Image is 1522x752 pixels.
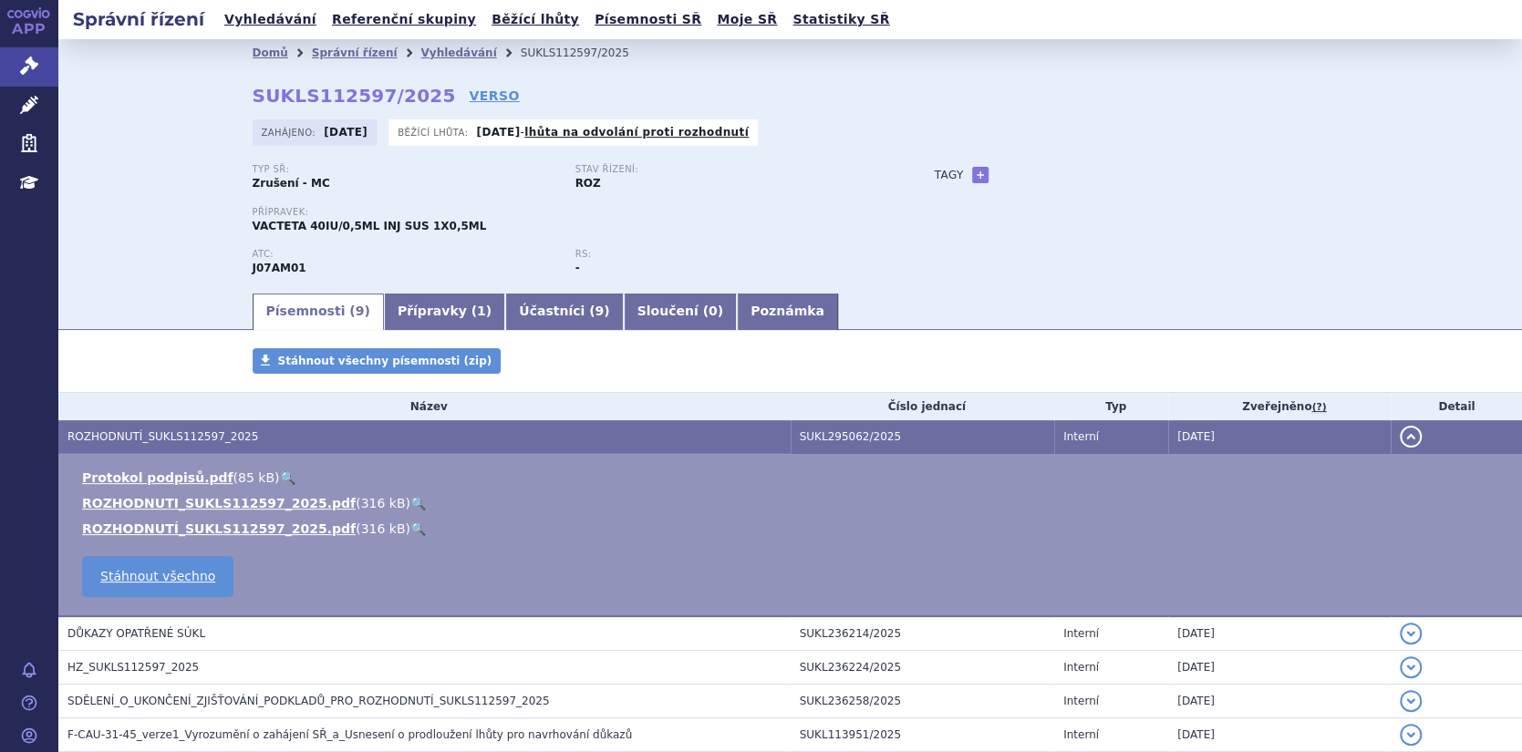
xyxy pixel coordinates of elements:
[505,294,623,330] a: Účastníci (9)
[791,718,1054,752] td: SUKL113951/2025
[410,496,426,510] a: 🔍
[476,126,520,139] strong: [DATE]
[1063,430,1099,443] span: Interní
[1400,426,1422,448] button: detail
[82,556,233,597] a: Stáhnout všechno
[398,125,471,139] span: Běžící lhůta:
[67,627,205,640] span: DŮKAZY OPATŘENÉ SÚKL
[469,87,519,105] a: VERSO
[787,7,895,32] a: Statistiky SŘ
[1168,651,1391,685] td: [DATE]
[82,470,233,485] a: Protokol podpisů.pdf
[972,167,989,183] a: +
[1168,718,1391,752] td: [DATE]
[575,262,580,274] strong: -
[1168,420,1391,454] td: [DATE]
[253,85,456,107] strong: SUKLS112597/2025
[791,651,1054,685] td: SUKL236224/2025
[253,348,502,374] a: Stáhnout všechny písemnosti (zip)
[262,125,319,139] span: Zahájeno:
[58,393,791,420] th: Název
[1391,393,1522,420] th: Detail
[326,7,481,32] a: Referenční skupiny
[791,420,1054,454] td: SUKL295062/2025
[219,7,322,32] a: Vyhledávání
[82,520,1504,538] li: ( )
[253,262,306,274] strong: TETANOVÝ TOXOID
[361,521,406,536] span: 316 kB
[486,7,585,32] a: Běžící lhůty
[253,207,898,218] p: Přípravek:
[595,304,604,318] span: 9
[1063,695,1099,707] span: Interní
[737,294,838,330] a: Poznámka
[253,294,384,330] a: Písemnosti (9)
[253,220,487,232] span: VACTETA 40IU/0,5ML INJ SUS 1X0,5ML
[253,46,288,59] a: Domů
[67,430,258,443] span: ROZHODNUTÍ_SUKLS112597_2025
[524,126,749,139] a: lhůta na odvolání proti rozhodnutí
[791,616,1054,651] td: SUKL236214/2025
[356,304,365,318] span: 9
[82,469,1504,487] li: ( )
[624,294,737,330] a: Sloučení (0)
[384,294,505,330] a: Přípravky (1)
[477,304,486,318] span: 1
[324,126,368,139] strong: [DATE]
[1063,728,1099,741] span: Interní
[575,249,880,260] p: RS:
[1168,393,1391,420] th: Zveřejněno
[709,304,718,318] span: 0
[67,728,632,741] span: F-CAU-31-45_verze1_Vyrozumění o zahájení SŘ_a_Usnesení o prodloužení lhůty pro navrhování důkazů
[238,470,274,485] span: 85 kB
[575,164,880,175] p: Stav řízení:
[312,46,398,59] a: Správní řízení
[791,393,1054,420] th: Číslo jednací
[1063,627,1099,640] span: Interní
[279,470,295,485] a: 🔍
[521,39,653,67] li: SUKLS112597/2025
[253,249,557,260] p: ATC:
[935,164,964,186] h3: Tagy
[711,7,782,32] a: Moje SŘ
[410,521,426,536] a: 🔍
[67,661,199,674] span: HZ_SUKLS112597_2025
[1400,690,1422,712] button: detail
[1168,616,1391,651] td: [DATE]
[420,46,496,59] a: Vyhledávání
[791,685,1054,718] td: SUKL236258/2025
[589,7,707,32] a: Písemnosti SŘ
[82,496,356,510] a: ROZHODNUTI_SUKLS112597_2025.pdf
[253,164,557,175] p: Typ SŘ:
[278,355,492,367] span: Stáhnout všechny písemnosti (zip)
[1400,656,1422,678] button: detail
[476,125,749,139] p: -
[82,494,1504,512] li: ( )
[253,177,330,190] strong: Zrušení - MC
[1400,724,1422,746] button: detail
[1054,393,1168,420] th: Typ
[575,177,601,190] strong: ROZ
[67,695,549,707] span: SDĚLENÍ_O_UKONČENÍ_ZJIŠŤOVÁNÍ_PODKLADŮ_PRO_ROZHODNUTÍ_SUKLS112597_2025
[1311,401,1326,414] abbr: (?)
[361,496,406,510] span: 316 kB
[1063,661,1099,674] span: Interní
[1400,623,1422,644] button: detail
[58,6,219,32] h2: Správní řízení
[82,521,356,536] a: ROZHODNUTÍ_SUKLS112597_2025.pdf
[1168,685,1391,718] td: [DATE]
